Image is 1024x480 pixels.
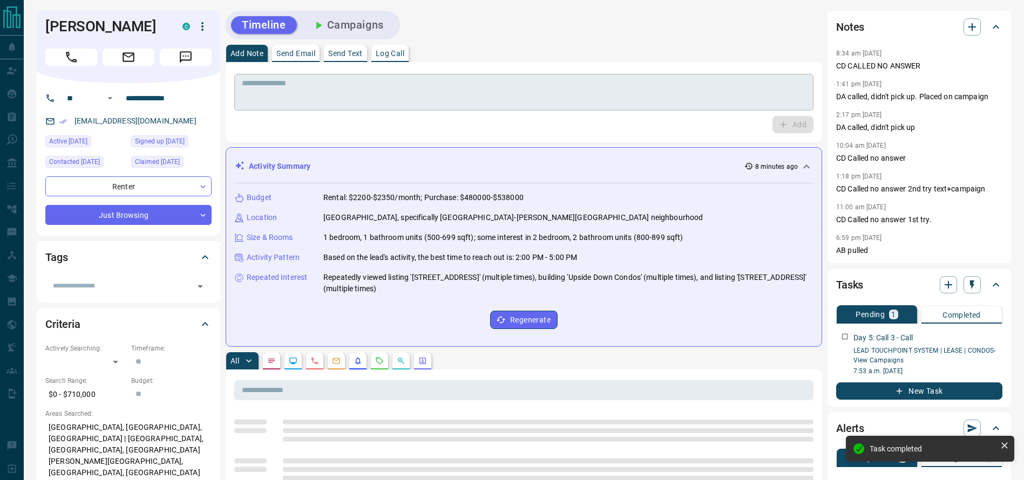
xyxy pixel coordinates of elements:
[131,135,212,150] div: Fri Jan 10 2025
[323,272,813,294] p: Repeatedly viewed listing '[STREET_ADDRESS]' (multiple times), building 'Upside Down Condos' (mul...
[247,212,277,223] p: Location
[235,156,813,176] div: Activity Summary8 minutes ago
[836,142,886,149] p: 10:04 am [DATE]
[103,49,154,66] span: Email
[49,156,100,167] span: Contacted [DATE]
[59,118,67,125] svg: Email Verified
[836,80,882,88] p: 1:41 pm [DATE]
[131,156,212,171] div: Sun Mar 16 2025
[853,332,913,344] p: Day 5: Call 3 - Call
[310,356,319,365] svg: Calls
[836,60,1002,72] p: CD CALLED NO ANSWER
[836,173,882,180] p: 1:18 pm [DATE]
[323,252,577,263] p: Based on the lead's activity, the best time to reach out is: 2:00 PM - 5:00 PM
[853,366,1002,376] p: 7:53 a.m. [DATE]
[267,356,276,365] svg: Notes
[301,16,395,34] button: Campaigns
[836,272,1002,298] div: Tasks
[328,50,363,57] p: Send Text
[131,376,212,386] p: Budget:
[755,162,798,172] p: 8 minutes ago
[836,245,1002,256] p: AB pulled
[836,420,864,437] h2: Alerts
[49,136,87,147] span: Active [DATE]
[45,249,67,266] h2: Tags
[418,356,427,365] svg: Agent Actions
[836,50,882,57] p: 8:34 am [DATE]
[45,49,97,66] span: Call
[856,311,885,318] p: Pending
[375,356,384,365] svg: Requests
[836,214,1002,225] p: CD Called no answer 1st try.
[45,386,126,403] p: $0 - $710,000
[135,156,180,167] span: Claimed [DATE]
[231,16,297,34] button: Timeline
[323,232,683,243] p: 1 bedroom, 1 bathroom units (500-699 sqft); some interest in 2 bedroom, 2 bathroom units (800-899...
[247,192,272,203] p: Budget
[836,276,863,293] h2: Tasks
[891,311,896,318] p: 1
[836,14,1002,40] div: Notes
[247,272,307,283] p: Repeated Interest
[853,347,996,364] a: LEAD TOUCHPOINT SYSTEM | LEASE | CONDOS- View Campaigns
[942,311,981,319] p: Completed
[45,376,126,386] p: Search Range:
[376,50,404,57] p: Log Call
[289,356,297,365] svg: Lead Browsing Activity
[836,153,1002,164] p: CD Called no answer
[45,244,212,270] div: Tags
[323,212,703,223] p: [GEOGRAPHIC_DATA], specifically [GEOGRAPHIC_DATA]-[PERSON_NAME][GEOGRAPHIC_DATA] neighbourhood
[836,234,882,242] p: 6:59 pm [DATE]
[332,356,341,365] svg: Emails
[490,311,558,329] button: Regenerate
[45,135,126,150] div: Fri Oct 10 2025
[354,356,362,365] svg: Listing Alerts
[45,409,212,419] p: Areas Searched:
[836,415,1002,441] div: Alerts
[45,176,212,196] div: Renter
[45,311,212,337] div: Criteria
[249,161,310,172] p: Activity Summary
[836,91,1002,102] p: DA called, didn't pick up. Placed on campaign
[230,357,239,365] p: All
[45,18,166,35] h1: [PERSON_NAME]
[182,23,190,30] div: condos.ca
[247,252,300,263] p: Activity Pattern
[323,192,524,203] p: Rental: $2200-$2350/month; Purchase: $480000-$538000
[104,92,117,105] button: Open
[45,316,80,333] h2: Criteria
[276,50,315,57] p: Send Email
[836,111,882,119] p: 2:17 pm [DATE]
[870,444,996,453] div: Task completed
[836,183,1002,195] p: CD Called no answer 2nd try text+campaign
[131,344,212,353] p: Timeframe:
[836,122,1002,133] p: DA called, didn't pick up
[193,279,208,294] button: Open
[836,382,1002,400] button: New Task
[74,116,196,125] a: [EMAIL_ADDRESS][DOMAIN_NAME]
[160,49,212,66] span: Message
[247,232,293,243] p: Size & Rooms
[230,50,263,57] p: Add Note
[836,203,886,211] p: 11:00 am [DATE]
[836,18,864,36] h2: Notes
[135,136,185,147] span: Signed up [DATE]
[397,356,405,365] svg: Opportunities
[45,156,126,171] div: Thu Oct 09 2025
[45,205,212,225] div: Just Browsing
[45,344,126,353] p: Actively Searching:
